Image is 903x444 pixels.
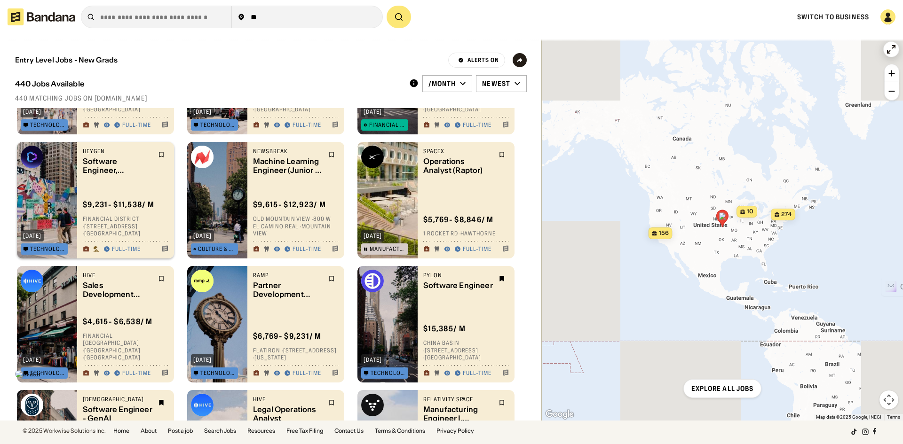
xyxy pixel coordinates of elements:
img: Bandana logotype [8,8,75,25]
div: Alerts On [467,57,499,63]
div: [DATE] [193,109,212,115]
div: Technology [30,246,65,252]
div: 1 Rocket Rd · Hawthorne [423,230,509,238]
div: NewsBreak [253,148,323,155]
div: Full-time [112,246,141,253]
img: Hive logo [21,270,43,292]
div: Ramp [253,272,323,279]
div: Manufacturing [370,246,406,252]
img: Ramp logo [191,270,214,292]
div: $ 5,769 - $8,846 / m [423,215,494,225]
div: China Basin · [STREET_ADDRESS] · [GEOGRAPHIC_DATA] [423,340,509,362]
div: $ 6,769 - $9,231 / m [253,331,322,341]
div: © 2025 Workwise Solutions Inc. [23,428,106,434]
img: Google [544,408,575,421]
img: avatar [15,370,41,378]
div: Software Engineer [423,281,493,290]
div: Culture & Entertainment [198,246,236,252]
div: Relativity Space [423,396,493,403]
a: Terms & Conditions [375,428,425,434]
span: 156 [659,229,669,237]
a: Search Jobs [204,428,236,434]
div: Newest [482,79,510,88]
div: /month [428,79,456,88]
div: Technology [200,122,236,128]
div: 440 Jobs Available [15,79,85,88]
a: Contact Us [334,428,364,434]
div: $ 9,231 - $11,538 / m [83,200,154,210]
img: NewsBreak logo [191,146,214,168]
div: Full-time [122,122,151,129]
div: [DEMOGRAPHIC_DATA] [83,396,152,403]
div: Full-time [293,122,321,129]
div: Flatiron · [STREET_ADDRESS] · [US_STATE] [253,347,339,361]
a: Post a job [168,428,193,434]
div: Technology [30,122,65,128]
img: Relativity Space logo [361,394,384,416]
div: SpaceX [423,148,493,155]
div: Entry Level Jobs - New Grads [15,56,118,64]
div: grid [15,108,526,421]
div: Software Engineer, University Graduate [83,157,152,175]
div: $ 4,615 - $6,538 / m [83,317,153,327]
div: Partner Development Representative - Financial Institutions [253,281,323,299]
div: [DATE] [23,109,41,115]
a: Terms (opens in new tab) [887,414,900,420]
div: Full-time [463,122,491,129]
div: Hive [253,396,323,403]
img: HeyGen logo [21,146,43,168]
a: About [141,428,157,434]
a: Open this area in Google Maps (opens a new window) [544,408,575,421]
div: Financial District · [STREET_ADDRESS] · [GEOGRAPHIC_DATA] [83,216,168,238]
div: Pylon [423,272,493,279]
button: Map camera controls [879,390,898,409]
span: Map data ©2025 Google, INEGI [816,414,881,420]
div: Financial Services [369,122,406,128]
div: Software Engineer - GenAI [83,405,152,423]
a: Home [113,428,129,434]
div: $ 15,385 / m [423,324,466,334]
span: 274 [781,210,792,218]
div: Machine Learning Engineer (Junior & New Grad) [253,157,323,175]
div: Financial [GEOGRAPHIC_DATA] · [GEOGRAPHIC_DATA] · [GEOGRAPHIC_DATA] [83,332,168,361]
span: 10 [747,208,753,216]
div: 440 matching jobs on [DOMAIN_NAME] [15,94,527,102]
img: Pylon logo [361,270,384,292]
div: Full-time [463,246,491,253]
div: Old Mountain View · 800 W El Camino Real · Mountain View [253,216,339,238]
img: SpaceX logo [361,146,384,168]
div: Sales Development Representative [83,281,152,299]
div: Operations Analyst (Raptor) [423,157,493,175]
div: [DATE] [364,109,382,115]
div: [DATE] [193,233,212,239]
div: Full-time [293,246,321,253]
div: [DATE] [364,233,382,239]
a: Privacy Policy [436,428,474,434]
div: $ 9,615 - $12,923 / m [253,200,326,210]
div: Manufacturing Engineer I, Integration & Test [423,405,493,423]
img: Hive logo [191,394,214,416]
a: Resources [247,428,275,434]
a: Switch to Business [797,13,869,21]
div: Hive [83,272,152,279]
div: HeyGen [83,148,152,155]
div: [DATE] [23,233,41,239]
div: Legal Operations Analyst [253,405,323,423]
a: Free Tax Filing [286,428,323,434]
img: Samsara logo [21,394,43,416]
